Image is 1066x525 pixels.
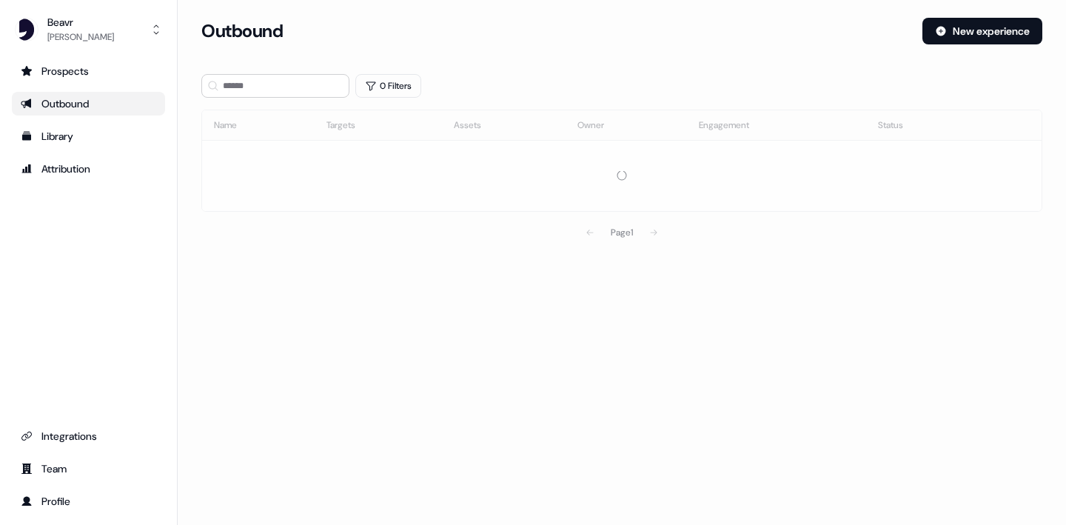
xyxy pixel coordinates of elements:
a: Go to team [12,457,165,481]
a: Go to attribution [12,157,165,181]
div: [PERSON_NAME] [47,30,114,44]
a: Go to outbound experience [12,92,165,116]
a: Go to prospects [12,59,165,83]
button: 0 Filters [355,74,421,98]
button: Beavr[PERSON_NAME] [12,12,165,47]
div: Outbound [21,96,156,111]
div: Prospects [21,64,156,78]
div: Beavr [47,15,114,30]
h3: Outbound [201,20,283,42]
a: Go to profile [12,489,165,513]
div: Profile [21,494,156,509]
div: Attribution [21,161,156,176]
div: Integrations [21,429,156,444]
div: Team [21,461,156,476]
div: Library [21,129,156,144]
a: Go to templates [12,124,165,148]
button: New experience [922,18,1042,44]
a: Go to integrations [12,424,165,448]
